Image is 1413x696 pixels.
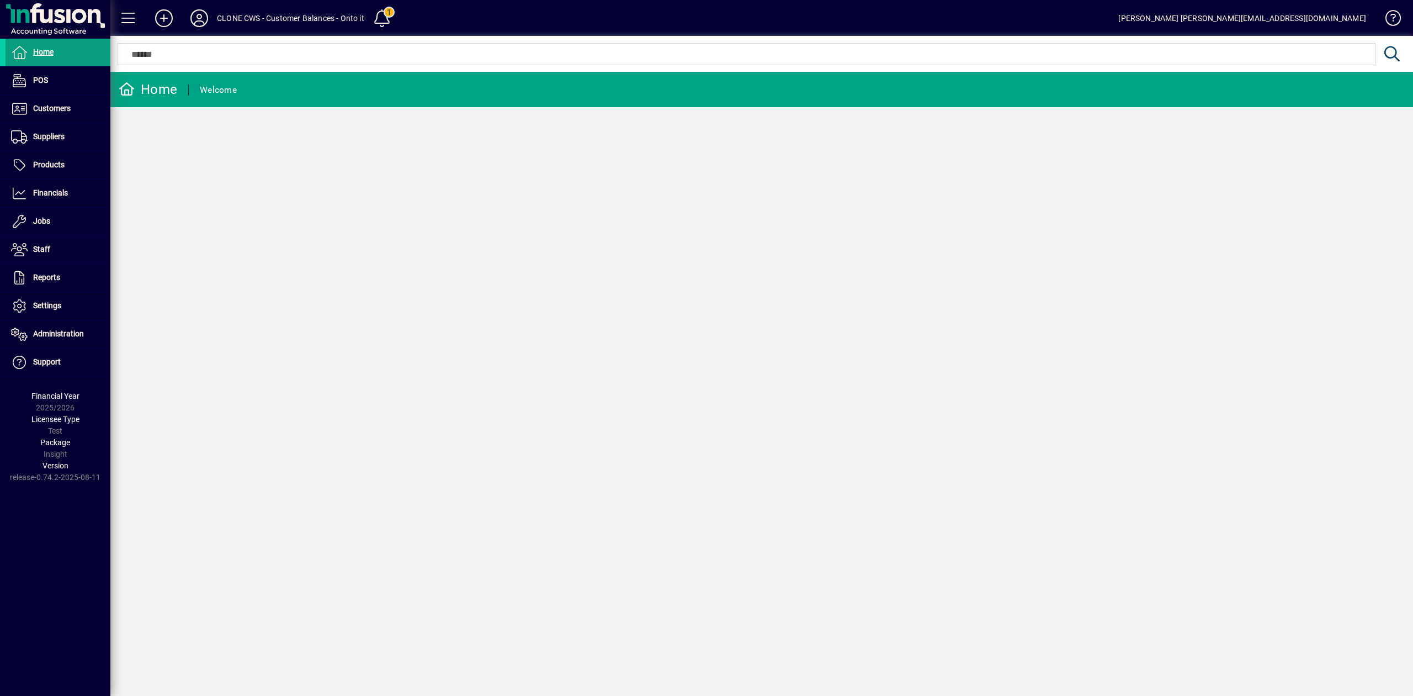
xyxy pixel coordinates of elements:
[6,264,110,292] a: Reports
[182,8,217,28] button: Profile
[33,273,60,282] span: Reports
[33,76,48,85] span: POS
[6,151,110,179] a: Products
[33,132,65,141] span: Suppliers
[146,8,182,28] button: Add
[1377,2,1399,38] a: Knowledge Base
[33,188,68,197] span: Financials
[217,9,364,27] div: CLONE CWS - Customer Balances - Onto it
[31,392,79,400] span: Financial Year
[43,461,68,470] span: Version
[33,217,50,225] span: Jobs
[33,245,50,254] span: Staff
[6,292,110,320] a: Settings
[6,180,110,207] a: Financials
[33,48,54,56] span: Home
[6,67,110,94] a: POS
[6,95,110,123] a: Customers
[6,320,110,348] a: Administration
[1118,9,1366,27] div: [PERSON_NAME] [PERSON_NAME][EMAIL_ADDRESS][DOMAIN_NAME]
[40,438,70,447] span: Package
[119,81,177,98] div: Home
[33,329,84,338] span: Administration
[6,349,110,376] a: Support
[33,301,61,310] span: Settings
[33,357,61,366] span: Support
[6,208,110,235] a: Jobs
[33,160,65,169] span: Products
[33,104,71,113] span: Customers
[31,415,79,424] span: Licensee Type
[6,123,110,151] a: Suppliers
[6,236,110,263] a: Staff
[200,81,237,99] div: Welcome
